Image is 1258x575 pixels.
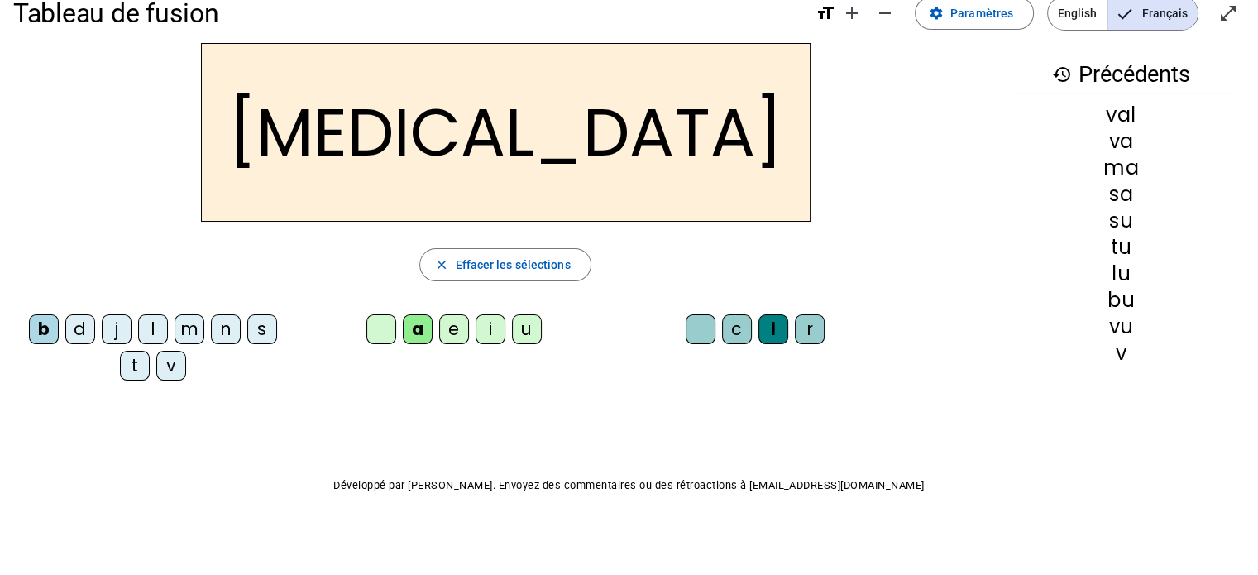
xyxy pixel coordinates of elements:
div: v [156,351,186,381]
mat-icon: close [433,257,448,272]
div: tu [1011,237,1232,257]
div: r [795,314,825,344]
span: Paramètres [950,3,1013,23]
div: lu [1011,264,1232,284]
div: l [758,314,788,344]
mat-icon: remove [875,3,895,23]
h3: Précédents [1011,56,1232,93]
div: d [65,314,95,344]
div: b [29,314,59,344]
div: v [1011,343,1232,363]
mat-icon: history [1052,65,1072,84]
div: va [1011,132,1232,151]
div: val [1011,105,1232,125]
div: n [211,314,241,344]
div: i [476,314,505,344]
div: a [403,314,433,344]
div: ma [1011,158,1232,178]
mat-icon: add [842,3,862,23]
div: u [512,314,542,344]
span: Effacer les sélections [455,255,570,275]
div: sa [1011,184,1232,204]
div: c [722,314,752,344]
div: e [439,314,469,344]
mat-icon: open_in_full [1218,3,1238,23]
div: s [247,314,277,344]
mat-icon: format_size [816,3,835,23]
div: l [138,314,168,344]
p: Développé par [PERSON_NAME]. Envoyez des commentaires ou des rétroactions à [EMAIL_ADDRESS][DOMAI... [13,476,1245,496]
div: j [102,314,132,344]
div: bu [1011,290,1232,310]
button: Effacer les sélections [419,248,591,281]
h2: [MEDICAL_DATA] [201,43,811,222]
mat-icon: settings [929,6,944,21]
div: t [120,351,150,381]
div: vu [1011,317,1232,337]
div: m [175,314,204,344]
div: su [1011,211,1232,231]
